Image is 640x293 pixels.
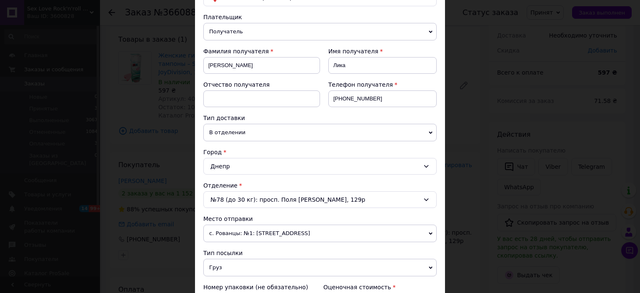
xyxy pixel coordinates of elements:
[203,158,437,175] div: Днепр
[203,124,437,141] span: В отделении
[203,181,437,190] div: Отделение
[328,81,393,88] span: Телефон получателя
[203,250,242,256] span: Тип посылки
[203,259,437,276] span: Груз
[203,148,437,156] div: Город
[323,283,437,291] div: Оценочная стоимость
[203,23,437,40] span: Получатель
[203,14,242,20] span: Плательщик
[203,48,269,55] span: Фамилия получателя
[203,191,437,208] div: №78 (до 30 кг): просп. Поля [PERSON_NAME], 129р
[203,225,437,242] span: с. Рованцы: №1: [STREET_ADDRESS]
[203,215,253,222] span: Место отправки
[328,48,378,55] span: Имя получателя
[203,115,245,121] span: Тип доставки
[328,90,437,107] input: +380
[203,81,270,88] span: Отчество получателя
[203,283,317,291] div: Номер упаковки (не обязательно)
